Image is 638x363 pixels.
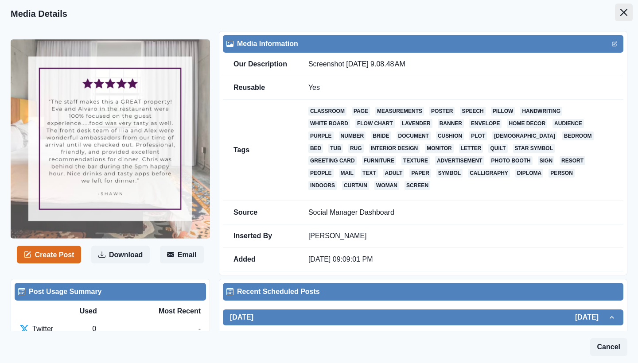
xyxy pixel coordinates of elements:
a: indoors [308,181,337,190]
div: Post Usage Summary [18,286,202,297]
td: Source [223,201,298,224]
a: speech [460,107,485,116]
a: [DEMOGRAPHIC_DATA] [492,131,557,140]
a: lavender [400,119,432,128]
a: bedroom [562,131,594,140]
a: banner [438,119,464,128]
button: Email [160,246,204,263]
a: envelope [469,119,502,128]
a: measurements [375,107,424,116]
a: greeting card [308,156,357,165]
td: Screenshot [DATE] 9.08.48 AM [298,53,623,76]
a: quilt [488,144,507,153]
a: letter [459,144,483,153]
div: Used [80,306,140,317]
div: Twitter [20,324,92,334]
a: white board [308,119,350,128]
button: Download [91,246,150,263]
a: plot [469,131,487,140]
a: pillow [491,107,515,116]
a: diploma [515,169,543,178]
a: advertisement [435,156,484,165]
a: home decor [507,119,547,128]
a: document [397,131,431,140]
td: Reusable [223,76,298,100]
td: Our Description [223,53,298,76]
button: Edit [609,39,620,49]
div: Most Recent [140,306,201,317]
a: number [339,131,366,140]
a: tub [328,144,343,153]
a: interior design [369,144,420,153]
a: star symbol [513,144,555,153]
a: mail [339,169,355,178]
h2: [DATE] [575,313,607,321]
a: person [549,169,575,178]
a: paper [409,169,431,178]
a: [PERSON_NAME] [308,232,367,239]
a: handwriting [520,107,562,116]
a: cushion [436,131,464,140]
a: purple [308,131,334,140]
a: curtain [342,181,369,190]
a: classroom [308,107,346,116]
a: poster [429,107,455,116]
div: 0 [92,324,198,334]
a: furniture [362,156,396,165]
a: monitor [425,144,453,153]
td: Yes [298,76,623,100]
button: Create Post [17,246,81,263]
a: rug [348,144,364,153]
a: bride [371,131,391,140]
h2: [DATE] [230,313,253,321]
a: woman [374,181,399,190]
a: bed [308,144,323,153]
td: Added [223,248,298,271]
a: screen [405,181,430,190]
img: n4houchbm8u0lknpehej [11,39,210,239]
p: Social Manager Dashboard [308,208,613,217]
td: [DATE] 09:09:01 PM [298,248,623,271]
a: resort [560,156,585,165]
button: Close [615,4,633,21]
button: Cancel [590,338,627,356]
a: audience [552,119,584,128]
a: calligraphy [468,169,510,178]
td: Tags [223,100,298,201]
a: sign [538,156,554,165]
div: Media Information [226,39,620,49]
a: adult [383,169,405,178]
div: Recent Scheduled Posts [226,286,620,297]
td: Inserted By [223,224,298,248]
button: [DATE][DATE] [223,309,623,325]
a: page [352,107,370,116]
div: - [198,324,201,334]
a: flow chart [355,119,395,128]
a: photo booth [490,156,533,165]
a: texture [401,156,430,165]
a: people [308,169,334,178]
a: symbol [436,169,463,178]
a: text [361,169,378,178]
